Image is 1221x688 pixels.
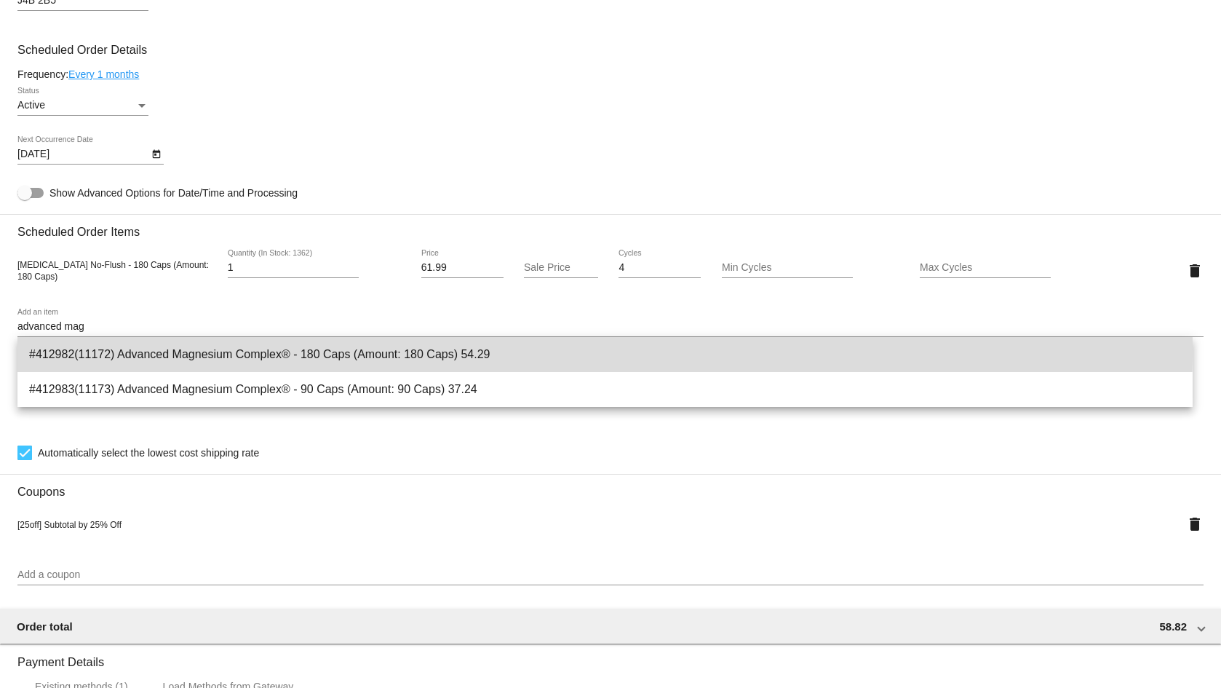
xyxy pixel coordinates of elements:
span: [MEDICAL_DATA] No-Flush - 180 Caps (Amount: 180 Caps) [17,260,209,282]
span: #412983(11173) Advanced Magnesium Complex® - 90 Caps (Amount: 90 Caps) 37.24 [29,372,1181,407]
span: #412982(11172) Advanced Magnesium Complex® - 180 Caps (Amount: 180 Caps) 54.29 [29,337,1181,372]
span: Show Advanced Options for Date/Time and Processing [49,186,298,200]
span: Active [17,99,45,111]
span: Order total [17,620,73,633]
input: Sale Price [524,262,598,274]
input: Cycles [619,262,701,274]
button: Open calendar [148,146,164,161]
input: Min Cycles [722,262,853,274]
input: Quantity (In Stock: 1362) [228,262,359,274]
input: Max Cycles [920,262,1051,274]
h3: Scheduled Order Items [17,214,1204,239]
input: Add a coupon [17,569,1204,581]
h3: Scheduled Order Details [17,43,1204,57]
mat-icon: delete [1186,262,1204,280]
mat-icon: delete [1186,515,1204,533]
span: [25off] Subtotal by 25% Off [17,520,122,530]
a: Every 1 months [68,68,139,80]
span: 58.82 [1159,620,1187,633]
h3: Coupons [17,474,1204,499]
mat-select: Status [17,100,148,111]
div: Frequency: [17,68,1204,80]
input: Next Occurrence Date [17,149,148,160]
h3: Payment Details [17,644,1204,669]
span: Automatically select the lowest cost shipping rate [38,444,259,462]
input: Price [421,262,504,274]
input: Add an item [17,321,1204,333]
